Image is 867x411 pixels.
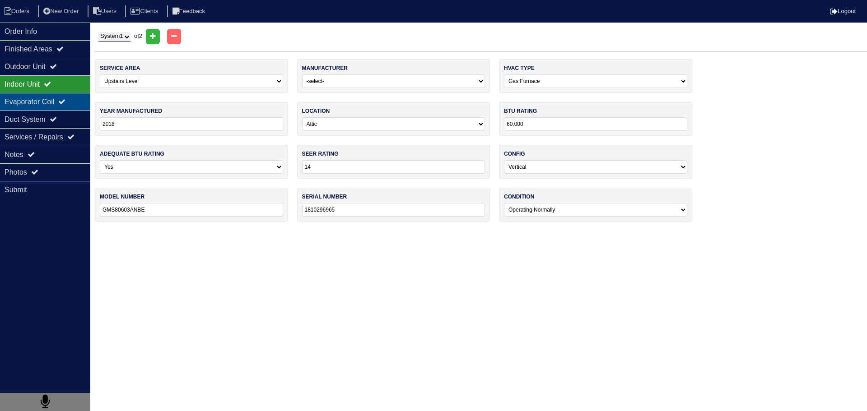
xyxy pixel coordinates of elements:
[302,193,347,201] label: serial number
[504,193,534,201] label: condition
[100,193,144,201] label: model number
[504,64,535,72] label: hvac type
[88,5,124,18] li: Users
[302,150,339,158] label: seer rating
[302,107,330,115] label: location
[302,64,348,72] label: manufacturer
[95,29,867,44] div: of 2
[100,64,140,72] label: service area
[100,107,162,115] label: year manufactured
[88,8,124,14] a: Users
[125,5,165,18] li: Clients
[38,5,86,18] li: New Order
[38,8,86,14] a: New Order
[125,8,165,14] a: Clients
[504,150,525,158] label: config
[830,8,856,14] a: Logout
[504,107,537,115] label: btu rating
[100,150,164,158] label: adequate btu rating
[167,5,212,18] li: Feedback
